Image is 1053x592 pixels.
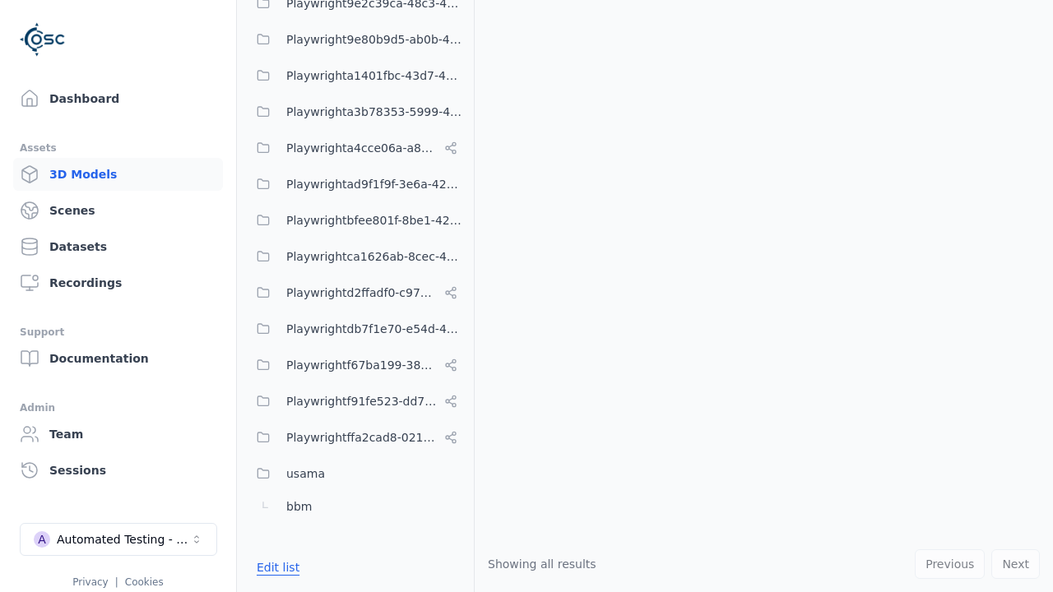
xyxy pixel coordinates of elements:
span: Playwrightffa2cad8-0214-4c2f-a758-8e9593c5a37e [286,428,438,447]
button: Playwrightdb7f1e70-e54d-4da7-b38d-464ac70cc2ba [247,312,464,345]
div: A [34,531,50,548]
span: Playwrightad9f1f9f-3e6a-4231-8f19-c506bf64a382 [286,174,464,194]
span: Showing all results [488,557,596,571]
button: Playwrightd2ffadf0-c973-454c-8fcf-dadaeffcb802 [247,276,464,309]
button: Playwrightad9f1f9f-3e6a-4231-8f19-c506bf64a382 [247,168,464,201]
div: Automated Testing - Playwright [57,531,190,548]
button: Playwrightffa2cad8-0214-4c2f-a758-8e9593c5a37e [247,421,464,454]
span: Playwrighta4cce06a-a8e6-4c0d-bfc1-93e8d78d750a [286,138,438,158]
button: Playwrightf67ba199-386a-42d1-aebc-3b37e79c7296 [247,349,464,382]
a: Team [13,418,223,451]
a: Privacy [72,576,108,588]
span: Playwrightdb7f1e70-e54d-4da7-b38d-464ac70cc2ba [286,319,464,339]
span: | [115,576,118,588]
a: Dashboard [13,82,223,115]
span: Playwrightbfee801f-8be1-42a6-b774-94c49e43b650 [286,210,464,230]
button: Edit list [247,553,309,582]
span: usama [286,464,325,483]
a: Recordings [13,266,223,299]
span: Playwrightf67ba199-386a-42d1-aebc-3b37e79c7296 [286,355,438,375]
span: Playwrightf91fe523-dd75-44f3-a953-451f6070cb42 [286,391,438,411]
span: Playwrighta1401fbc-43d7-48dd-a309-be935d99d708 [286,66,464,86]
a: 3D Models [13,158,223,191]
button: usama [247,457,464,490]
a: Scenes [13,194,223,227]
a: Sessions [13,454,223,487]
span: Playwrighta3b78353-5999-46c5-9eab-70007203469a [286,102,464,122]
a: Cookies [125,576,164,588]
img: Logo [20,16,66,62]
div: Assets [20,138,216,158]
div: Support [20,322,216,342]
button: Playwrightca1626ab-8cec-4ddc-b85a-2f9392fe08d1 [247,240,464,273]
button: Playwrightbfee801f-8be1-42a6-b774-94c49e43b650 [247,204,464,237]
button: Playwrighta4cce06a-a8e6-4c0d-bfc1-93e8d78d750a [247,132,464,164]
span: Playwrightca1626ab-8cec-4ddc-b85a-2f9392fe08d1 [286,247,464,266]
button: bbm [247,490,464,523]
button: Playwrightf91fe523-dd75-44f3-a953-451f6070cb42 [247,385,464,418]
button: Playwrighta3b78353-5999-46c5-9eab-70007203469a [247,95,464,128]
button: Select a workspace [20,523,217,556]
span: Playwrightd2ffadf0-c973-454c-8fcf-dadaeffcb802 [286,283,438,303]
button: Playwright9e80b9d5-ab0b-4e8f-a3de-da46b25b8298 [247,23,464,56]
div: Admin [20,398,216,418]
span: bbm [286,497,312,516]
button: Playwrighta1401fbc-43d7-48dd-a309-be935d99d708 [247,59,464,92]
a: Datasets [13,230,223,263]
a: Documentation [13,342,223,375]
span: Playwright9e80b9d5-ab0b-4e8f-a3de-da46b25b8298 [286,30,464,49]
